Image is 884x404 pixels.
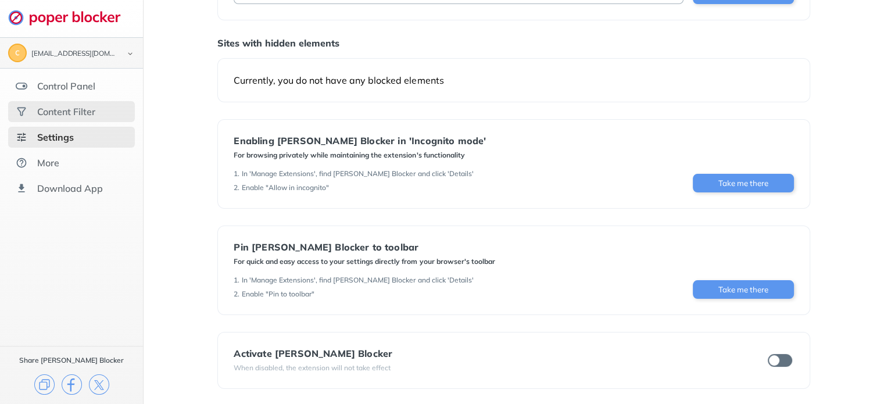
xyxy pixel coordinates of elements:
button: Take me there [693,280,794,299]
div: When disabled, the extension will not take effect [234,363,392,373]
div: 2 . [234,183,239,192]
div: 1 . [234,169,239,178]
div: Currently, you do not have any blocked elements [234,74,793,86]
div: For quick and easy access to your settings directly from your browser's toolbar [234,257,495,266]
div: More [37,157,59,169]
img: logo-webpage.svg [8,9,133,26]
img: facebook.svg [62,374,82,395]
div: Enable "Allow in incognito" [242,183,329,192]
div: Pin [PERSON_NAME] Blocker to toolbar [234,242,495,252]
div: Control Panel [37,80,95,92]
div: Enable "Pin to toolbar" [242,289,314,299]
div: In 'Manage Extensions', find [PERSON_NAME] Blocker and click 'Details' [242,276,473,285]
div: 2 . [234,289,239,299]
div: Share [PERSON_NAME] Blocker [19,356,124,365]
img: about.svg [16,157,27,169]
img: copy.svg [34,374,55,395]
img: chevron-bottom-black.svg [123,48,137,60]
button: Take me there [693,174,794,192]
div: Sites with hidden elements [217,37,810,49]
img: x.svg [89,374,109,395]
div: cottoncandy.elite123@gmail.com [31,50,117,58]
img: social.svg [16,106,27,117]
div: In 'Manage Extensions', find [PERSON_NAME] Blocker and click 'Details' [242,169,473,178]
img: features.svg [16,80,27,92]
div: For browsing privately while maintaining the extension's functionality [234,151,486,160]
img: settings-selected.svg [16,131,27,143]
div: Settings [37,131,74,143]
img: download-app.svg [16,183,27,194]
div: Download App [37,183,103,194]
div: 1 . [234,276,239,285]
div: Enabling [PERSON_NAME] Blocker in 'Incognito mode' [234,135,486,146]
div: Content Filter [37,106,95,117]
div: Activate [PERSON_NAME] Blocker [234,348,392,359]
